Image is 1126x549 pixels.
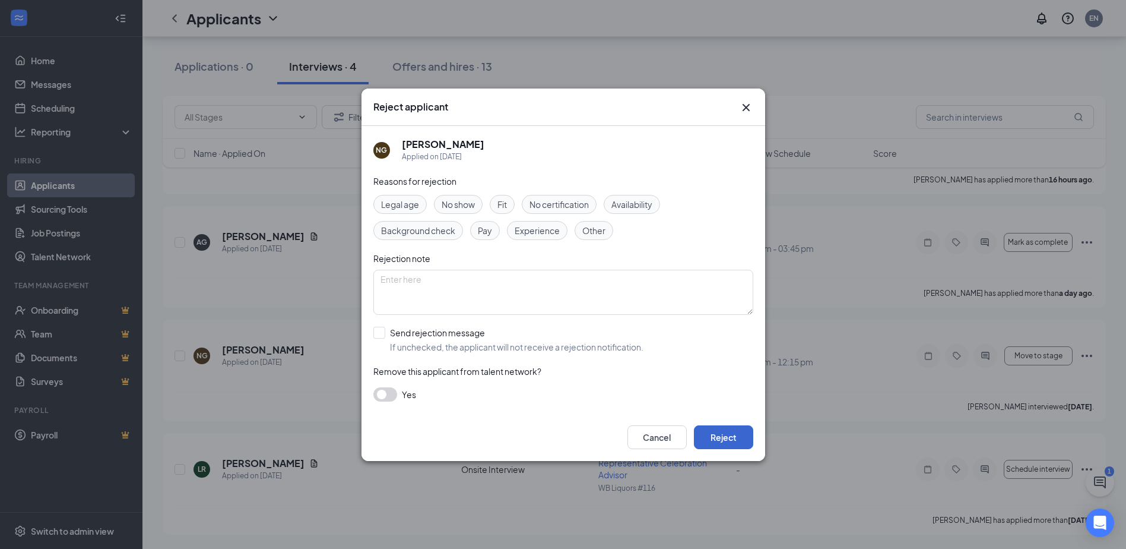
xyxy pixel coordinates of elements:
span: Rejection note [373,253,430,264]
span: Fit [497,198,507,211]
span: No show [442,198,475,211]
span: Other [582,224,605,237]
span: Pay [478,224,492,237]
button: Cancel [627,425,687,449]
div: NG [376,145,387,155]
span: Remove this applicant from talent network? [373,366,541,377]
h3: Reject applicant [373,100,448,113]
h5: [PERSON_NAME] [402,138,484,151]
svg: Cross [739,100,753,115]
button: Reject [694,425,753,449]
span: Legal age [381,198,419,211]
div: Applied on [DATE] [402,151,484,163]
span: Yes [402,387,416,402]
button: Close [739,100,753,115]
div: Open Intercom Messenger [1086,509,1114,537]
span: Experience [515,224,560,237]
span: Background check [381,224,455,237]
span: Reasons for rejection [373,176,456,187]
span: No certification [529,198,589,211]
span: Availability [611,198,652,211]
